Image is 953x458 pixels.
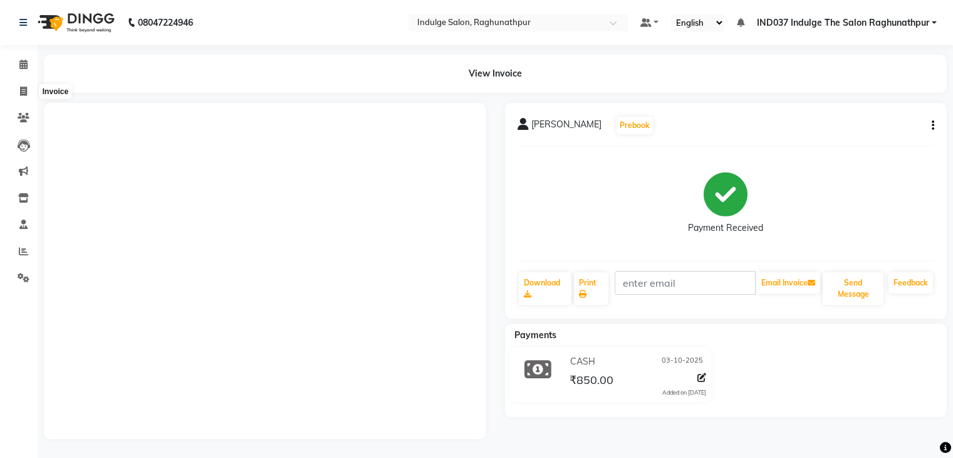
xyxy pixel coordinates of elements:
[888,272,933,294] a: Feedback
[138,5,193,40] b: 08047224946
[756,272,820,294] button: Email Invoice
[531,118,601,136] span: [PERSON_NAME]
[688,221,763,235] div: Payment Received
[823,272,883,305] button: Send Message
[662,355,703,368] span: 03-10-2025
[757,16,929,29] span: IND037 Indulge The Salon Raghunathpur
[32,5,118,40] img: logo
[615,271,756,295] input: enter email
[662,388,706,397] div: Added on [DATE]
[39,84,71,99] div: Invoice
[570,355,595,368] span: CASH
[617,117,653,134] button: Prebook
[519,272,572,305] a: Download
[570,373,613,390] span: ₹850.00
[44,55,947,93] div: View Invoice
[574,272,608,305] a: Print
[514,329,556,341] span: Payments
